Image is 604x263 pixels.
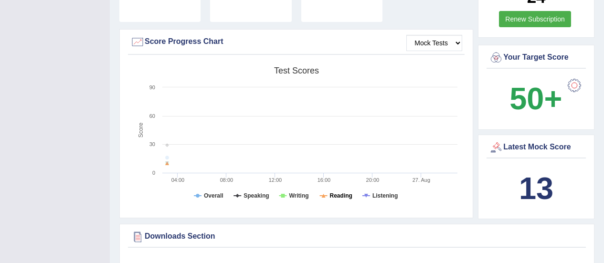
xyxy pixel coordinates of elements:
[269,177,282,183] text: 12:00
[489,51,583,65] div: Your Target Score
[244,192,269,199] tspan: Speaking
[149,113,155,119] text: 60
[372,192,398,199] tspan: Listening
[152,170,155,176] text: 0
[204,192,223,199] tspan: Overall
[220,177,233,183] text: 08:00
[171,177,185,183] text: 04:00
[499,11,571,27] a: Renew Subscription
[149,141,155,147] text: 30
[330,192,352,199] tspan: Reading
[318,177,331,183] text: 16:00
[289,192,308,199] tspan: Writing
[149,84,155,90] text: 90
[509,81,562,116] b: 50+
[489,140,583,155] div: Latest Mock Score
[366,177,380,183] text: 20:00
[130,35,462,49] div: Score Progress Chart
[130,230,583,244] div: Downloads Section
[274,66,319,75] tspan: Test scores
[519,171,553,206] b: 13
[413,177,430,183] tspan: 27. Aug
[138,123,144,138] tspan: Score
